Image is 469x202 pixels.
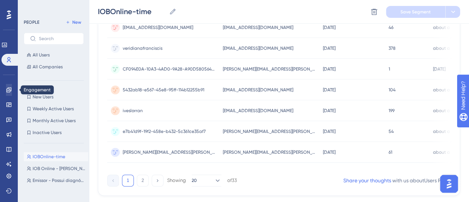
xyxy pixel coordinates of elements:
[227,177,237,184] div: of 33
[33,94,53,100] span: New Users
[389,45,396,51] span: 378
[24,164,88,173] button: IOB Online - [PERSON_NAME]
[24,116,84,125] button: Monthly Active Users
[33,166,85,172] span: IOB Online - [PERSON_NAME]
[438,173,460,195] iframe: UserGuiding AI Assistant Launcher
[389,25,393,30] span: 46
[223,66,316,72] span: [PERSON_NAME][EMAIL_ADDRESS][PERSON_NAME][DOMAIN_NAME]
[386,6,445,18] button: Save Segment
[389,128,394,134] span: 54
[72,19,81,25] span: New
[24,62,84,71] button: All Companies
[98,6,166,17] input: Segment Name
[17,2,46,11] span: Need Help?
[33,154,65,160] span: IOBOnline-time
[323,25,336,30] time: [DATE]
[33,130,62,136] span: Inactive Users
[223,108,293,114] span: [EMAIL_ADDRESS][DOMAIN_NAME]
[33,118,76,124] span: Monthly Active Users
[122,175,134,186] button: 1
[33,52,50,58] span: All Users
[123,128,206,134] span: e7b41d9f-19f2-458e-b432-5c361ce35af7
[33,64,63,70] span: All Companies
[343,176,451,185] div: with us about Users Page .
[123,87,204,93] span: 5432ab18-e567-45e8-95ff-114b12255b91
[24,176,88,185] button: Emissor - Possui diagnóstico e nova homepage
[223,128,316,134] span: [PERSON_NAME][EMAIL_ADDRESS][PERSON_NAME][DOMAIN_NAME]
[33,106,74,112] span: Weekly Active Users
[400,9,431,15] span: Save Segment
[39,36,77,41] input: Search
[223,45,293,51] span: [EMAIL_ADDRESS][DOMAIN_NAME]
[389,66,390,72] span: 1
[323,66,336,72] time: [DATE]
[123,66,215,72] span: CF094E0A-10A3-4AD0-9A28-A90D5805647D
[24,104,84,113] button: Weekly Active Users
[24,128,84,137] button: Inactive Users
[137,175,149,186] button: 2
[192,175,221,186] button: 20
[24,19,39,25] div: PEOPLE
[63,18,84,27] button: New
[323,87,336,92] time: [DATE]
[323,129,336,134] time: [DATE]
[123,149,215,155] span: [PERSON_NAME][EMAIL_ADDRESS][PERSON_NAME][DOMAIN_NAME]
[343,177,391,183] a: Share your thoughts
[323,150,336,155] time: [DATE]
[123,45,162,51] span: veridianafranciscis
[123,108,143,114] span: iveslorran
[223,87,293,93] span: [EMAIL_ADDRESS][DOMAIN_NAME]
[33,177,85,183] span: Emissor - Possui diagnóstico e nova homepage
[323,46,336,51] time: [DATE]
[24,50,84,59] button: All Users
[24,92,84,101] button: New Users
[24,152,88,161] button: IOBOnline-time
[167,177,186,184] div: Showing
[323,108,336,113] time: [DATE]
[389,149,392,155] span: 61
[433,66,446,72] time: [DATE]
[223,25,293,30] span: [EMAIL_ADDRESS][DOMAIN_NAME]
[123,25,193,30] span: [EMAIL_ADDRESS][DOMAIN_NAME]
[223,149,316,155] span: [PERSON_NAME][EMAIL_ADDRESS][PERSON_NAME][DOMAIN_NAME]
[389,87,396,93] span: 104
[192,177,197,183] span: 20
[389,108,394,114] span: 199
